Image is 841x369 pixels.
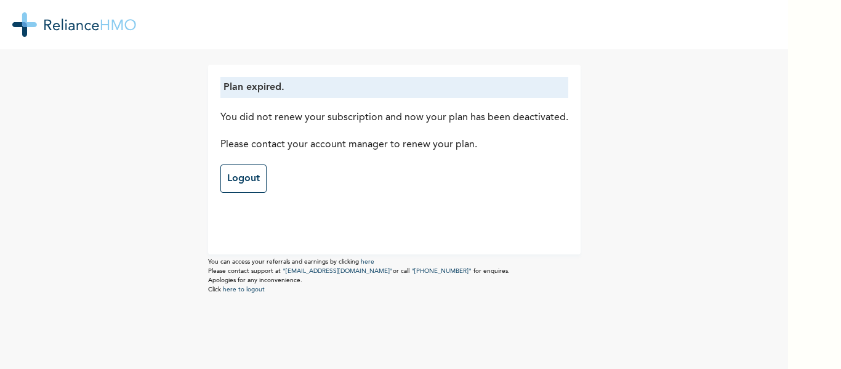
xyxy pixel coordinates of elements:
p: You did not renew your subscription and now your plan has been deactivated. [220,110,568,125]
img: RelianceHMO [12,12,136,37]
a: here [361,259,374,265]
a: here to logout [223,286,265,293]
a: "[PHONE_NUMBER]" [411,268,472,274]
p: Click [208,285,581,294]
a: Logout [220,164,267,193]
p: Plan expired. [223,80,565,95]
p: Please contact your account manager to renew your plan. [220,137,568,152]
a: "[EMAIL_ADDRESS][DOMAIN_NAME]" [283,268,393,274]
p: You can access your referrals and earnings by clicking [208,257,581,267]
p: Please contact support at or call for enquires. Apologies for any inconvenience. [208,267,581,285]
